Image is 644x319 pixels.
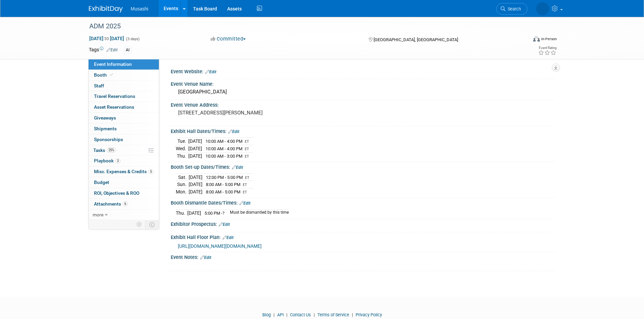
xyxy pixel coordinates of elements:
span: ET [245,147,249,151]
div: ADM 2025 [87,20,517,32]
a: Event Information [89,59,159,70]
span: 3 [115,158,120,163]
span: Sponsorships [94,137,123,142]
span: more [93,212,103,217]
div: Event Notes: [171,252,555,261]
span: Travel Reservations [94,94,135,99]
div: Exhibit Hall Dates/Times: [171,126,555,135]
span: ET [243,190,247,194]
button: Committed [208,35,248,43]
td: Thu. [176,152,188,159]
a: Booth [89,70,159,80]
span: Giveaways [94,115,116,121]
div: Exhibit Hall Floor Plan: [171,232,555,241]
div: Exhibitor Prospectus: [171,219,555,228]
span: Misc. Expenses & Credits [94,169,153,174]
span: ROI, Objectives & ROO [94,190,139,196]
td: [DATE] [188,138,202,145]
span: [GEOGRAPHIC_DATA], [GEOGRAPHIC_DATA] [374,37,458,42]
span: Booth [94,72,115,78]
span: Shipments [94,126,117,131]
a: Privacy Policy [356,312,382,317]
span: ET [245,176,249,180]
td: Personalize Event Tab Strip [134,220,145,229]
div: [GEOGRAPHIC_DATA] [176,87,550,97]
a: Travel Reservations [89,91,159,102]
pre: [STREET_ADDRESS][PERSON_NAME] [178,110,324,116]
div: Event Venue Name: [171,79,555,87]
span: | [350,312,355,317]
i: Booth reservation complete [110,73,113,77]
div: AI [124,47,132,54]
td: Sun. [176,181,189,188]
span: Search [505,6,521,11]
span: Tasks [93,148,116,153]
td: Mon. [176,188,189,195]
div: Booth Dismantle Dates/Times: [171,198,555,207]
span: 5:00 PM - [205,211,224,216]
td: Thu. [176,209,187,216]
a: Playbook3 [89,156,159,166]
td: Sat. [176,174,189,181]
a: ROI, Objectives & ROO [89,188,159,198]
span: to [103,36,110,41]
a: Edit [200,255,211,260]
div: Booth Set-up Dates/Times: [171,162,555,171]
span: 6 [123,201,128,206]
span: 10:00 AM - 3:00 PM [206,154,242,159]
td: Toggle Event Tabs [145,220,159,229]
img: ExhibitDay [89,6,123,12]
div: Event Format [487,35,557,45]
span: | [272,312,276,317]
td: [DATE] [187,209,201,216]
a: Attachments6 [89,199,159,209]
span: 25% [107,148,116,153]
span: Budget [94,180,109,185]
span: | [312,312,316,317]
img: Format-Inperson.png [533,36,540,42]
span: Musashi [131,6,148,11]
span: Asset Reservations [94,104,134,110]
a: Budget [89,177,159,188]
a: Misc. Expenses & Credits5 [89,166,159,177]
div: Event Venue Address: [171,100,555,108]
span: 8:00 AM - 5:00 PM [206,182,240,187]
td: Tue. [176,138,188,145]
td: [DATE] [189,174,202,181]
td: Tags [89,46,118,54]
a: Edit [205,70,216,74]
span: (3 days) [125,37,140,41]
span: Playbook [94,158,120,163]
a: Contact Us [290,312,311,317]
a: Asset Reservations [89,102,159,112]
span: 10:00 AM - 4:00 PM [206,146,242,151]
span: Staff [94,83,104,88]
a: Edit [232,165,243,170]
a: Edit [219,222,230,227]
a: [URL][DOMAIN_NAME][DOMAIN_NAME] [178,243,262,249]
td: [DATE] [189,188,202,195]
span: 10:00 AM - 4:00 PM [206,139,242,144]
span: ET [245,139,249,144]
span: ET [245,154,249,159]
a: Edit [228,129,239,134]
a: Edit [222,235,234,240]
span: ? [222,211,224,216]
td: Must be dismantled by this time [226,209,289,216]
a: Sponsorships [89,134,159,145]
a: Terms of Service [317,312,349,317]
td: [DATE] [188,145,202,153]
span: Event Information [94,61,132,67]
a: Staff [89,81,159,91]
span: ET [243,183,247,187]
span: 5 [148,169,153,174]
span: Attachments [94,201,128,207]
span: [DATE] [DATE] [89,35,124,42]
a: Tasks25% [89,145,159,156]
div: In-Person [541,36,557,42]
a: Giveaways [89,113,159,123]
a: Blog [262,312,271,317]
a: Edit [106,48,118,52]
td: Wed. [176,145,188,153]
